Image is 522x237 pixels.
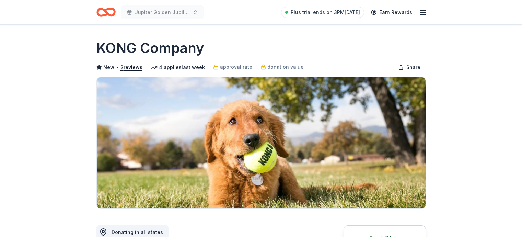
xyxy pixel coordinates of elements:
a: Home [96,4,116,20]
span: Plus trial ends on 3PM[DATE] [291,8,360,16]
a: approval rate [213,63,252,71]
span: donation value [267,63,304,71]
a: Earn Rewards [367,6,416,19]
span: Donating in all states [112,229,163,235]
button: 2reviews [120,63,142,71]
img: Image for KONG Company [97,77,426,208]
a: Plus trial ends on 3PM[DATE] [281,7,364,18]
span: Jupiter Golden Jubilee [135,8,190,16]
span: • [116,65,118,70]
div: 4 applies last week [151,63,205,71]
span: approval rate [220,63,252,71]
span: Share [406,63,420,71]
a: donation value [260,63,304,71]
button: Jupiter Golden Jubilee [121,5,204,19]
button: Share [393,60,426,74]
h1: KONG Company [96,38,204,58]
span: New [103,63,114,71]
